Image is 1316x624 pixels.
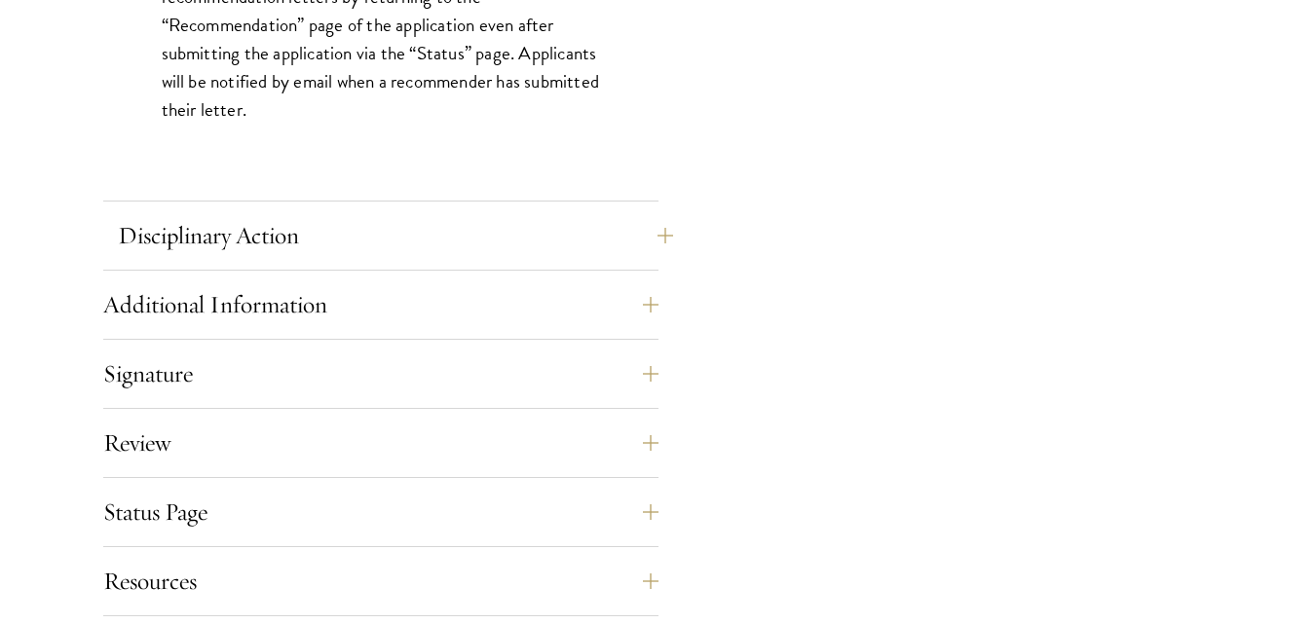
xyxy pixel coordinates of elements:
button: Status Page [103,489,658,535]
button: Additional Information [103,281,658,328]
button: Disciplinary Action [118,212,673,259]
button: Resources [103,558,658,605]
button: Review [103,420,658,466]
button: Signature [103,350,658,397]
